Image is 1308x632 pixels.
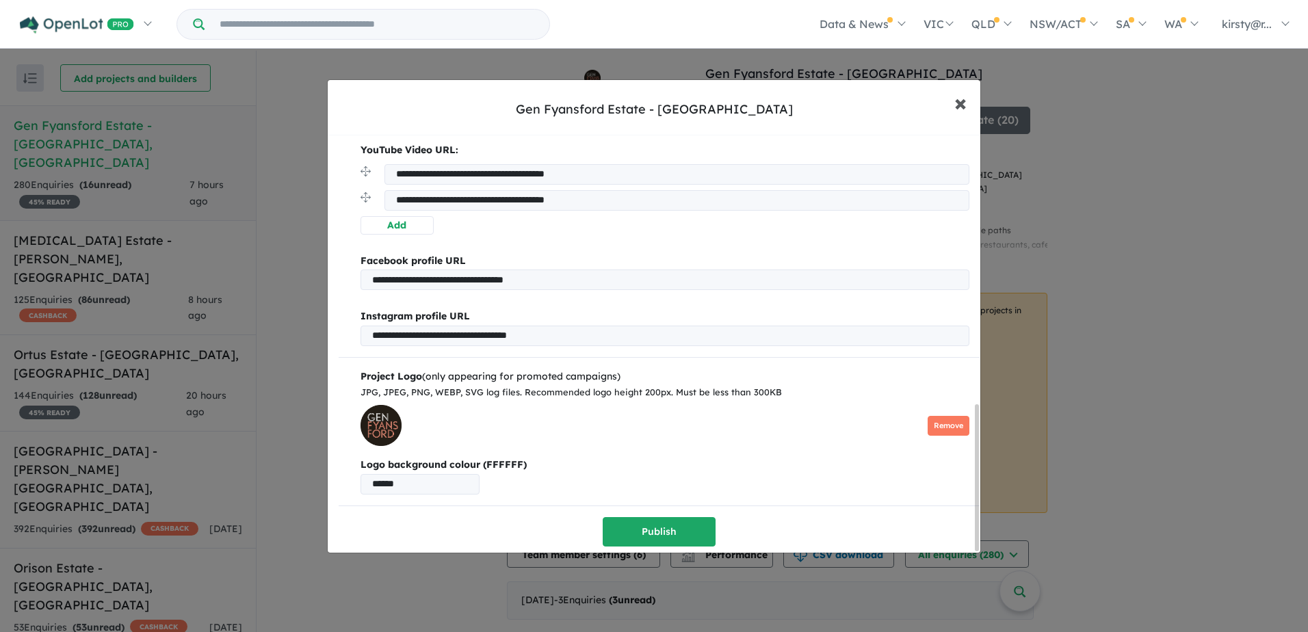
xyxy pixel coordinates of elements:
button: Publish [603,517,716,547]
b: Logo background colour (FFFFFF) [361,457,969,473]
div: Gen Fyansford Estate - [GEOGRAPHIC_DATA] [516,101,793,118]
b: Instagram profile URL [361,310,470,322]
input: Try estate name, suburb, builder or developer [207,10,547,39]
p: YouTube Video URL: [361,142,969,159]
b: Project Logo [361,370,422,382]
span: kirsty@r... [1222,17,1272,31]
button: Add [361,216,434,235]
button: Remove [928,416,969,436]
img: drag.svg [361,192,371,202]
div: JPG, JPEG, PNG, WEBP, SVG log files. Recommended logo height 200px. Must be less than 300KB [361,385,969,400]
img: Gen%20Fyansford%20Estate%20-%20Fyansford%20Logo.png [361,405,402,446]
span: × [954,88,967,117]
img: Openlot PRO Logo White [20,16,134,34]
b: Facebook profile URL [361,254,466,267]
img: drag.svg [361,166,371,176]
div: (only appearing for promoted campaigns) [361,369,969,385]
